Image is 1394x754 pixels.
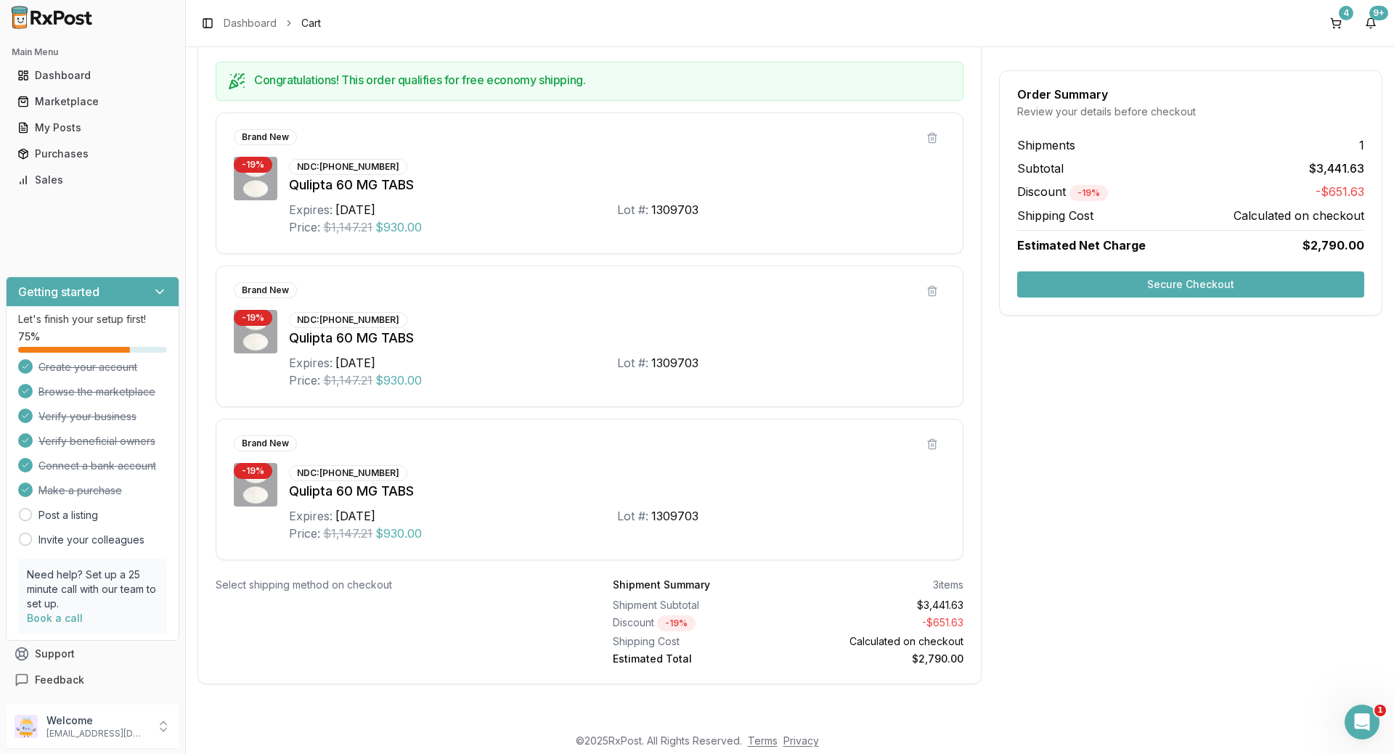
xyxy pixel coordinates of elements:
[375,372,422,389] span: $930.00
[234,310,272,326] div: - 19 %
[6,64,179,87] button: Dashboard
[1017,89,1364,100] div: Order Summary
[6,168,179,192] button: Sales
[289,354,333,372] div: Expires:
[289,525,320,542] div: Price:
[613,578,710,592] div: Shipment Summary
[224,16,321,30] nav: breadcrumb
[234,463,277,507] img: Qulipta 60 MG TABS
[38,385,155,399] span: Browse the marketplace
[6,142,179,165] button: Purchases
[27,612,83,624] a: Book a call
[1017,184,1108,199] span: Discount
[1316,183,1364,201] span: -$651.63
[289,218,320,236] div: Price:
[933,578,963,592] div: 3 items
[617,201,648,218] div: Lot #:
[794,652,964,666] div: $2,790.00
[289,175,945,195] div: Qulipta 60 MG TABS
[38,459,156,473] span: Connect a bank account
[1345,705,1379,739] iframe: Intercom live chat
[18,312,167,327] p: Let's finish your setup first!
[38,483,122,498] span: Make a purchase
[35,673,84,687] span: Feedback
[651,507,698,525] div: 1309703
[15,715,38,738] img: User avatar
[794,598,964,612] div: $3,441.63
[1017,105,1364,119] div: Review your details before checkout
[1017,207,1093,224] span: Shipping Cost
[1017,238,1146,253] span: Estimated Net Charge
[38,533,144,547] a: Invite your colleagues
[6,116,179,139] button: My Posts
[12,62,174,89] a: Dashboard
[613,598,783,612] div: Shipment Subtotal
[234,157,277,200] img: Qulipta 60 MG TABS
[234,310,277,353] img: Qulipta 60 MG TABS
[38,434,155,448] span: Verify beneficial owners
[234,129,297,145] div: Brand New
[46,728,147,739] p: [EMAIL_ADDRESS][DOMAIN_NAME]
[1069,185,1108,201] div: - 19 %
[234,157,272,173] div: - 19 %
[794,634,964,649] div: Calculated on checkout
[46,713,147,728] p: Welcome
[289,465,407,481] div: NDC: [PHONE_NUMBER]
[234,282,297,298] div: Brand New
[1303,237,1364,254] span: $2,790.00
[38,508,98,523] a: Post a listing
[12,89,174,115] a: Marketplace
[38,360,137,374] span: Create your account
[657,615,696,631] div: - 19 %
[12,115,174,141] a: My Posts
[1359,12,1382,35] button: 9+
[289,507,333,525] div: Expires:
[38,409,136,424] span: Verify your business
[12,167,174,193] a: Sales
[17,94,168,109] div: Marketplace
[1234,207,1364,224] span: Calculated on checkout
[6,667,179,693] button: Feedback
[17,147,168,161] div: Purchases
[1369,6,1388,20] div: 9+
[12,46,174,58] h2: Main Menu
[289,372,320,389] div: Price:
[216,578,566,592] div: Select shipping method on checkout
[1309,160,1364,177] span: $3,441.63
[617,507,648,525] div: Lot #:
[27,567,158,611] p: Need help? Set up a 25 minute call with our team to set up.
[613,634,783,649] div: Shipping Cost
[289,481,945,501] div: Qulipta 60 MG TABS
[17,120,168,135] div: My Posts
[17,173,168,187] div: Sales
[613,615,783,631] div: Discount
[1324,12,1348,35] button: 4
[1374,705,1386,716] span: 1
[6,6,99,29] img: RxPost Logo
[234,463,272,479] div: - 19 %
[335,507,375,525] div: [DATE]
[1359,136,1364,154] span: 1
[794,615,964,631] div: - $651.63
[289,159,407,175] div: NDC: [PHONE_NUMBER]
[617,354,648,372] div: Lot #:
[335,201,375,218] div: [DATE]
[17,68,168,83] div: Dashboard
[254,74,951,86] h5: Congratulations! This order qualifies for free economy shipping.
[289,328,945,348] div: Qulipta 60 MG TABS
[651,354,698,372] div: 1309703
[18,283,99,300] h3: Getting started
[748,734,778,747] a: Terms
[289,201,333,218] div: Expires:
[1339,6,1353,20] div: 4
[301,16,321,30] span: Cart
[375,525,422,542] span: $930.00
[234,435,297,451] div: Brand New
[12,141,174,167] a: Purchases
[18,329,40,344] span: 75 %
[289,312,407,328] div: NDC: [PHONE_NUMBER]
[1017,271,1364,298] button: Secure Checkout
[613,652,783,666] div: Estimated Total
[224,16,277,30] a: Dashboard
